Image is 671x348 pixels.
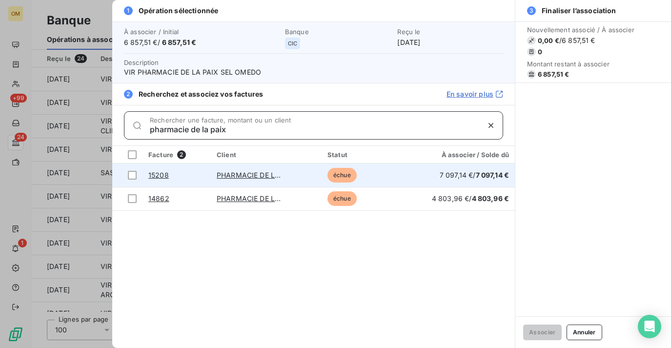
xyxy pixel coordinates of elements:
[217,171,298,179] a: PHARMACIE DE LA PAIX
[217,194,298,203] a: PHARMACIE DE LA PAIX
[409,151,509,159] div: À associer / Solde dû
[139,89,263,99] span: Recherchez et associez vos factures
[288,41,297,46] span: CIC
[523,325,562,340] button: Associer
[527,60,634,68] span: Montant restant à associer
[327,191,357,206] span: échue
[440,171,509,179] span: 7 097,14 € /
[538,37,559,44] span: 0,00 €
[542,6,616,16] span: Finaliser l’association
[148,150,205,159] div: Facture
[124,38,279,47] span: 6 857,51 € /
[638,315,661,338] div: Open Intercom Messenger
[217,151,316,159] div: Client
[124,67,503,77] span: VIR PHARMACIE DE LA PAIX SEL OMEDO
[327,151,398,159] div: Statut
[567,325,602,340] button: Annuler
[527,6,536,15] span: 3
[527,26,634,34] span: Nouvellement associé / À associer
[124,90,133,99] span: 2
[538,48,542,56] span: 0
[538,70,569,78] span: 6 857,51 €
[124,6,133,15] span: 1
[559,36,595,45] span: / 6 857,51 €
[150,124,479,134] input: placeholder
[162,38,197,46] span: 6 857,51 €
[177,150,186,159] span: 2
[432,194,509,203] span: 4 803,96 € /
[124,59,159,66] span: Description
[148,194,169,203] a: 14862
[327,168,357,183] span: échue
[476,171,509,179] span: 7 097,14 €
[397,28,503,47] div: [DATE]
[148,171,169,179] a: 15208
[447,89,503,99] a: En savoir plus
[124,28,279,36] span: À associer / Initial
[285,28,391,36] span: Banque
[397,28,503,36] span: Reçu le
[472,194,509,203] span: 4 803,96 €
[139,6,218,16] span: Opération sélectionnée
